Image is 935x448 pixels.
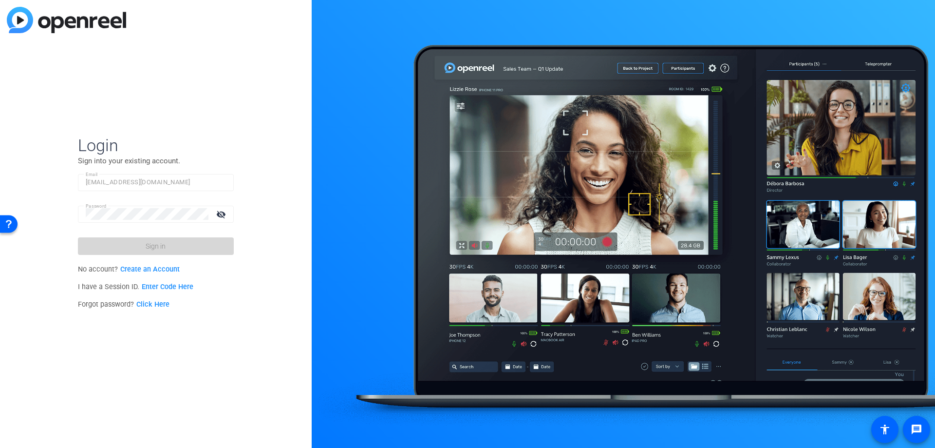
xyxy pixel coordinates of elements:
input: Enter Email Address [86,176,226,188]
a: Create an Account [120,265,180,273]
mat-label: Password [86,203,107,209]
span: Forgot password? [78,300,169,309]
a: Enter Code Here [142,283,193,291]
span: I have a Session ID. [78,283,193,291]
span: Login [78,135,234,156]
mat-icon: accessibility [879,424,891,435]
img: blue-gradient.svg [7,7,126,33]
mat-label: Email [86,172,98,177]
mat-icon: message [911,424,922,435]
mat-icon: visibility_off [210,207,234,221]
a: Click Here [136,300,169,309]
p: Sign into your existing account. [78,156,234,166]
span: No account? [78,265,180,273]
